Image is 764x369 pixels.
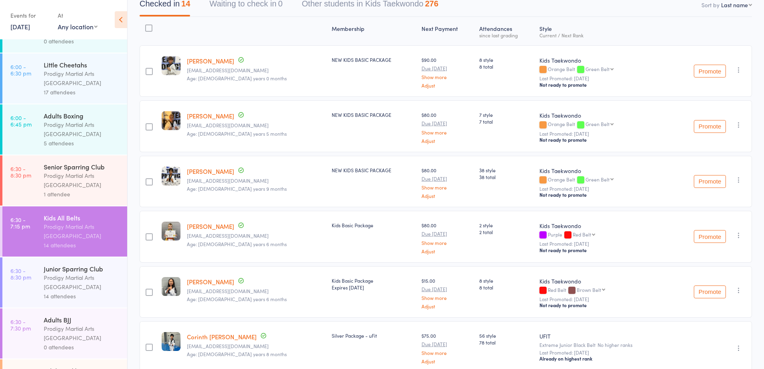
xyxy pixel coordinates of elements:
span: 7 total [479,118,533,125]
small: Last Promoted: [DATE] [539,186,667,192]
a: 6:30 -7:30 pmAdults BJJProdigy Martial Arts [GEOGRAPHIC_DATA]0 attendees [2,308,127,359]
div: Prodigy Martial Arts [GEOGRAPHIC_DATA] [44,120,120,139]
a: [PERSON_NAME] [187,57,234,65]
small: hasina.cbs@gmail.com [187,67,325,73]
div: Senior Sparring Club [44,162,120,171]
span: 8 total [479,63,533,70]
a: Adjust [422,304,473,309]
div: 1 attendee [44,190,120,199]
small: Last Promoted: [DATE] [539,241,667,247]
div: $75.00 [422,332,473,364]
span: Age: [DEMOGRAPHIC_DATA] years 6 months [187,241,287,247]
small: Last Promoted: [DATE] [539,350,667,355]
span: 7 style [479,111,533,118]
a: [DATE] [10,22,30,31]
div: $15.00 [422,277,473,309]
div: Red Belt [539,287,667,294]
div: Green Belt [586,66,610,71]
span: 8 total [479,284,533,291]
time: 6:00 - 6:30 pm [10,63,31,76]
span: 2 style [479,222,533,228]
div: Current / Next Rank [539,33,667,38]
div: Prodigy Martial Arts [GEOGRAPHIC_DATA] [44,171,120,190]
img: image1725528564.png [162,167,180,186]
div: Not ready to promote [539,302,667,308]
div: Kids Basic Package [332,277,415,291]
small: Due [DATE] [422,65,473,71]
a: Adjust [422,83,473,88]
a: Adjust [422,249,473,254]
div: Kids Taekwondo [539,167,667,175]
div: NEW KIDS BASIC PACKAGE [332,56,415,63]
div: 0 attendees [44,37,120,46]
div: Orange Belt [539,66,667,73]
div: Prodigy Martial Arts [GEOGRAPHIC_DATA] [44,273,120,292]
div: Brown Belt [577,287,601,292]
div: $80.00 [422,167,473,198]
a: [PERSON_NAME] [187,222,234,230]
div: Prodigy Martial Arts [GEOGRAPHIC_DATA] [44,324,120,342]
div: Style [536,20,670,42]
div: Kids Basic Package [332,222,415,228]
span: 38 total [479,173,533,180]
div: Kids All Belts [44,213,120,222]
time: 6:30 - 8:30 pm [10,267,31,280]
div: Atten­dances [476,20,536,42]
a: Show more [422,295,473,300]
a: 6:30 -8:30 pmSenior Sparring ClubProdigy Martial Arts [GEOGRAPHIC_DATA]1 attendee [2,155,127,206]
time: 6:30 - 7:30 pm [10,318,31,331]
small: sw_chicka@hotmail.com [187,233,325,239]
span: Age: [DEMOGRAPHIC_DATA] years 9 months [187,185,287,192]
time: 6:30 - 8:30 pm [10,165,31,178]
a: 6:00 -6:30 pmLittle CheetahsProdigy Martial Arts [GEOGRAPHIC_DATA]17 attendees [2,53,127,104]
div: $80.00 [422,222,473,253]
div: Extreme Junior Black Belt [539,342,667,347]
span: No higher ranks [598,341,632,348]
span: Age: [DEMOGRAPHIC_DATA] years 0 months [187,75,287,82]
div: Not ready to promote [539,247,667,253]
span: 38 style [479,167,533,173]
span: Age: [DEMOGRAPHIC_DATA] years 8 months [187,351,287,357]
img: image1745631472.png [162,111,180,130]
button: Promote [694,230,726,243]
div: Adults Boxing [44,111,120,120]
small: amaramca07@gmail.com [187,178,325,183]
div: NEW KIDS BASIC PACKAGE [332,111,415,118]
small: Last Promoted: [DATE] [539,131,667,137]
div: Kids Taekwondo [539,56,667,64]
div: since last grading [479,33,533,38]
a: Show more [422,130,473,135]
small: Last Promoted: [DATE] [539,75,667,81]
div: Prodigy Martial Arts [GEOGRAPHIC_DATA] [44,222,120,241]
a: Show more [422,185,473,190]
button: Promote [694,65,726,77]
div: Kids Taekwondo [539,111,667,119]
a: Corinth [PERSON_NAME] [187,332,257,341]
small: hary.bigbrekky@gmail.com [187,122,325,128]
a: 6:30 -7:15 pmKids All BeltsProdigy Martial Arts [GEOGRAPHIC_DATA]14 attendees [2,206,127,257]
div: Orange Belt [539,121,667,128]
small: Last Promoted: [DATE] [539,296,667,302]
div: Red Belt [573,232,591,237]
a: [PERSON_NAME] [187,277,234,286]
label: Sort by [701,1,719,9]
div: 0 attendees [44,342,120,352]
div: Not ready to promote [539,137,667,143]
div: Purple [539,232,667,239]
small: Due [DATE] [422,120,473,126]
span: 8 style [479,56,533,63]
div: Green Belt [586,121,610,126]
time: 6:30 - 7:15 pm [10,216,30,229]
a: [PERSON_NAME] [187,112,234,120]
div: Next Payment [418,20,476,42]
span: 78 total [479,339,533,346]
div: 5 attendees [44,139,120,148]
a: Show more [422,240,473,245]
div: $80.00 [422,111,473,143]
div: Silver Package - uFit [332,332,415,339]
div: 14 attendees [44,292,120,301]
span: 8 style [479,277,533,284]
div: Orange Belt [539,177,667,183]
a: Show more [422,350,473,355]
span: Age: [DEMOGRAPHIC_DATA] years 6 months [187,296,287,302]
